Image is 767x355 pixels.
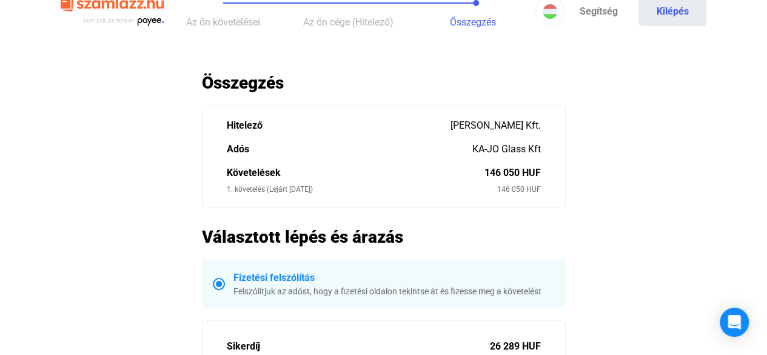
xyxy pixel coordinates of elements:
h2: Összegzés [202,72,566,93]
div: [PERSON_NAME] Kft. [450,118,541,133]
div: 1. követelés (Lejárt [DATE]) [227,183,497,195]
div: Sikerdíj [227,339,490,354]
div: 146 050 HUF [497,183,541,195]
span: Összegzés [450,16,496,28]
img: HU [543,4,557,19]
div: Felszólítjuk az adóst, hogy a fizetési oldalon tekintse át és fizesse meg a követelést [233,285,555,297]
div: Open Intercom Messenger [720,308,749,337]
span: Az ön cége (Hitelező) [303,16,394,28]
div: Fizetési felszólítás [233,271,555,285]
div: Követelések [227,166,484,180]
div: Adós [227,142,472,157]
div: Hitelező [227,118,450,133]
span: Az ön követelései [186,16,260,28]
div: KA-JO Glass Kft [472,142,541,157]
h2: Választott lépés és árazás [202,226,566,248]
div: 146 050 HUF [484,166,541,180]
div: 26 289 HUF [490,339,541,354]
